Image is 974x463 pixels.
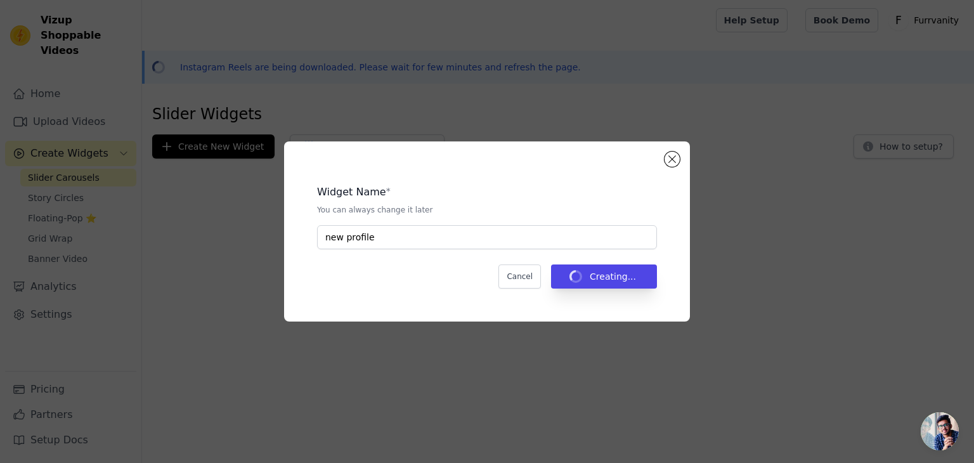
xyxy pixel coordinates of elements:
[317,185,386,200] legend: Widget Name
[317,205,657,215] p: You can always change it later
[665,152,680,167] button: Close modal
[498,264,541,289] button: Cancel
[921,412,959,450] a: Open chat
[551,264,657,289] button: Creating...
